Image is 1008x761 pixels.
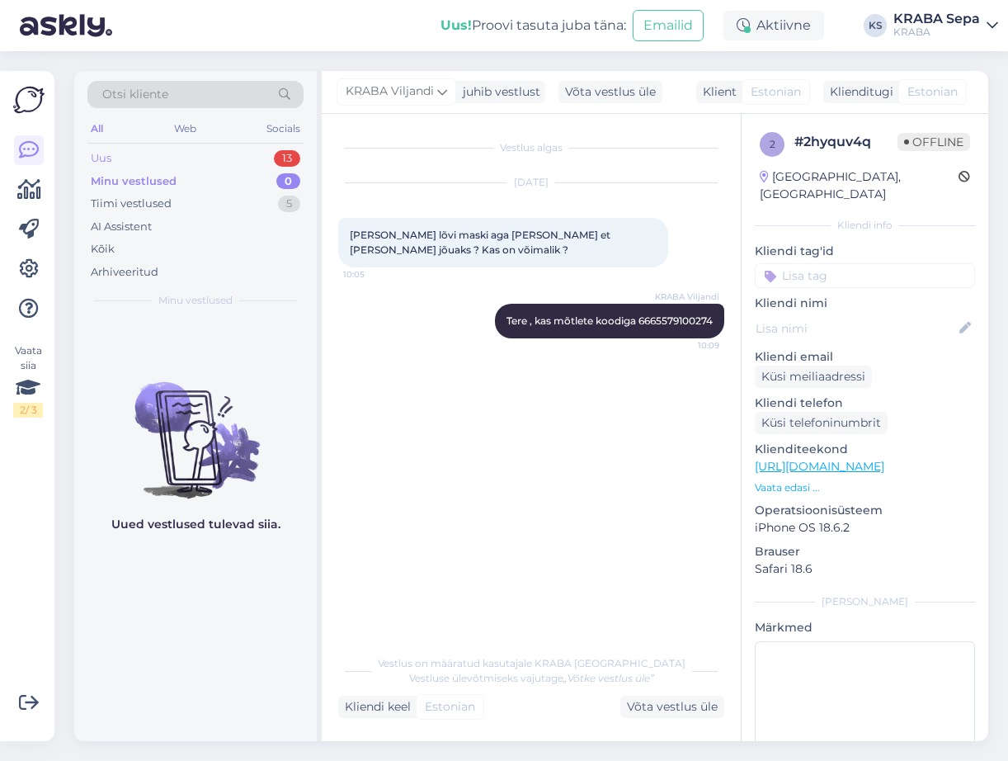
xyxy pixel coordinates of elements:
div: AI Assistent [91,219,152,235]
div: KRABA Sepa [893,12,980,26]
div: Arhiveeritud [91,264,158,281]
img: No chats [74,352,317,501]
p: Kliendi nimi [755,295,975,312]
span: Estonian [751,83,801,101]
a: [URL][DOMAIN_NAME] [755,459,884,474]
a: KRABA SepaKRABA [893,12,998,39]
p: Kliendi telefon [755,395,975,412]
span: Minu vestlused [158,293,233,308]
p: iPhone OS 18.6.2 [755,519,975,536]
div: Kõik [91,241,115,258]
div: # 2hyquv4q [794,132,897,152]
div: 5 [278,196,300,212]
span: KRABA Viljandi [346,83,434,101]
div: Aktiivne [723,11,824,40]
div: 2 / 3 [13,403,43,418]
div: Proovi tasuta juba täna: [440,16,626,35]
span: Vestluse ülevõtmiseks vajutage [409,672,654,684]
div: juhib vestlust [456,83,540,101]
img: Askly Logo [13,84,45,116]
div: 0 [276,173,300,190]
p: Kliendi email [755,348,975,366]
div: 13 [274,150,300,167]
div: Vestlus algas [338,140,724,155]
input: Lisa tag [755,263,975,288]
span: Offline [897,133,970,151]
p: Brauser [755,543,975,560]
span: Vestlus on määratud kasutajale KRABA [GEOGRAPHIC_DATA] [378,657,685,669]
span: Tere , kas mõtlete koodiga 6665579100274 [506,314,713,327]
div: KS [864,14,887,37]
p: Uued vestlused tulevad siia. [111,516,280,533]
span: 10:05 [343,268,405,281]
button: Emailid [633,10,704,41]
div: Klienditugi [823,83,893,101]
div: Tiimi vestlused [91,196,172,212]
p: Safari 18.6 [755,560,975,578]
span: KRABA Viljandi [655,291,719,303]
i: „Võtke vestlus üle” [563,672,654,684]
div: Web [171,118,200,139]
span: [PERSON_NAME] lõvi maski aga [PERSON_NAME] et [PERSON_NAME] jõuaks ? Kas on võimalik ? [350,229,613,256]
span: Otsi kliente [102,86,168,103]
div: [DATE] [338,175,724,190]
p: Märkmed [755,619,975,636]
div: [GEOGRAPHIC_DATA], [GEOGRAPHIC_DATA] [760,168,959,203]
div: Uus [91,150,111,167]
span: Estonian [907,83,958,101]
div: Küsi meiliaadressi [755,366,872,388]
div: Küsi telefoninumbrit [755,412,888,434]
span: 10:09 [657,339,719,352]
div: Kliendi info [755,218,975,233]
span: Estonian [425,698,475,716]
span: 2 [770,138,775,150]
div: [PERSON_NAME] [755,594,975,609]
input: Lisa nimi [756,319,956,338]
p: Vaata edasi ... [755,480,975,495]
p: Kliendi tag'id [755,243,975,260]
div: KRABA [893,26,980,39]
p: Operatsioonisüsteem [755,502,975,519]
div: Kliendi keel [338,698,411,716]
div: Klient [696,83,737,101]
p: Klienditeekond [755,441,975,458]
div: All [87,118,106,139]
div: Minu vestlused [91,173,177,190]
div: Võta vestlus üle [558,81,662,103]
div: Socials [263,118,304,139]
b: Uus! [440,17,472,33]
div: Vaata siia [13,343,43,418]
div: Võta vestlus üle [620,696,724,718]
